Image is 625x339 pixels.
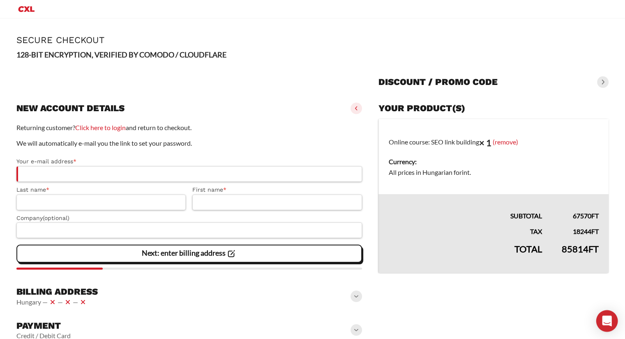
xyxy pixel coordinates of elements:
h1: Secure Checkout [16,35,609,45]
a: Click here to login [75,124,126,131]
strong: 128-BIT ENCRYPTION, VERIFIED BY COMODO / CLOUDFLARE [16,50,226,59]
h3: New account details [16,103,125,114]
p: Returning customer? and return to checkout. [16,122,362,133]
h3: Discount / promo code [378,76,498,88]
bdi: 67570 [573,212,599,220]
dd: All prices in Hungarian forint. [389,167,599,178]
span: Ft [588,243,599,254]
th: Subtotal [378,194,552,221]
h3: Billing address [16,286,98,298]
div: Open Intercom Messenger [596,310,618,332]
span: (optional) [43,215,69,221]
th: Tax [378,221,552,237]
td: Online course: SEO link building [378,119,609,195]
bdi: 18244 [573,227,599,235]
label: First name [192,185,362,195]
label: Last name [16,185,186,195]
a: (remove) [493,137,518,145]
p: We will automatically e-mail you the link to set your password. [16,138,362,149]
label: Company [16,213,362,223]
strong: × 1 [479,137,491,148]
bdi: 85814 [562,243,599,254]
span: Ft [591,227,599,235]
th: Total [378,237,552,273]
vaadin-button: Next: enter billing address [16,245,362,263]
dt: Currency: [389,156,599,167]
label: Your e-mail address [16,157,362,166]
vaadin-horizontal-layout: Hungary — — — [16,297,98,307]
h3: Payment [16,320,71,332]
span: Ft [591,212,599,220]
